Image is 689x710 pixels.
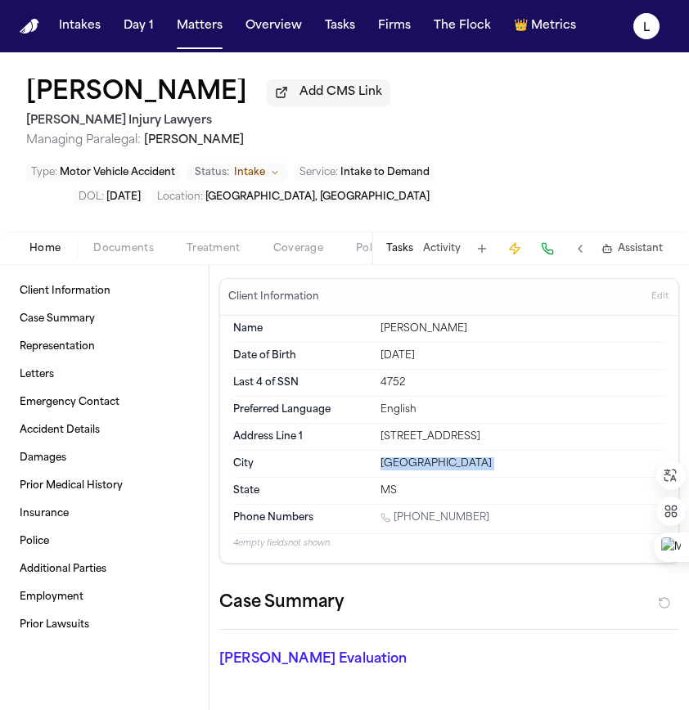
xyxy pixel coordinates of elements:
[233,403,371,416] dt: Preferred Language
[52,11,107,41] button: Intakes
[381,430,665,443] div: [STREET_ADDRESS]
[233,376,371,389] dt: Last 4 of SSN
[157,192,203,202] span: Location :
[26,111,390,131] h2: [PERSON_NAME] Injury Lawyers
[471,237,493,260] button: Add Task
[187,242,241,255] span: Treatment
[503,237,526,260] button: Create Immediate Task
[205,192,430,202] span: [GEOGRAPHIC_DATA], [GEOGRAPHIC_DATA]
[239,11,308,41] button: Overview
[299,168,338,177] span: Service :
[13,278,196,304] a: Client Information
[233,349,371,362] dt: Date of Birth
[381,484,665,497] div: MS
[60,168,175,177] span: Motor Vehicle Accident
[13,362,196,388] a: Letters
[381,322,665,335] div: [PERSON_NAME]
[13,556,196,582] a: Additional Parties
[26,134,141,146] span: Managing Paralegal:
[187,163,288,182] button: Change status from Intake
[26,79,247,108] h1: [PERSON_NAME]
[372,11,417,41] button: Firms
[13,306,196,332] a: Case Summary
[13,473,196,499] a: Prior Medical History
[74,189,146,205] button: Edit DOL: 2025-09-04
[299,84,382,101] span: Add CMS Link
[318,11,362,41] button: Tasks
[20,19,39,34] a: Home
[219,649,679,669] p: [PERSON_NAME] Evaluation
[13,445,196,471] a: Damages
[13,334,196,360] a: Representation
[601,242,663,255] button: Assistant
[13,612,196,638] a: Prior Lawsuits
[233,430,371,443] dt: Address Line 1
[93,242,154,255] span: Documents
[26,79,247,108] button: Edit matter name
[267,79,390,106] button: Add CMS Link
[13,417,196,443] a: Accident Details
[29,242,61,255] span: Home
[386,242,413,255] button: Tasks
[356,242,387,255] span: Police
[144,134,244,146] span: [PERSON_NAME]
[273,242,323,255] span: Coverage
[233,537,665,550] p: 4 empty fields not shown.
[195,166,229,179] span: Status:
[117,11,160,41] button: Day 1
[20,19,39,34] img: Finch Logo
[31,168,57,177] span: Type :
[536,237,559,260] button: Make a Call
[295,164,435,181] button: Edit Service: Intake to Demand
[234,166,265,179] span: Intake
[381,403,665,416] div: English
[152,189,435,205] button: Edit Location: Booneville, MS
[423,242,461,255] button: Activity
[381,376,665,389] div: 4752
[170,11,229,41] button: Matters
[106,192,141,202] span: [DATE]
[233,511,313,524] span: Phone Numbers
[13,501,196,527] a: Insurance
[225,290,322,303] h3: Client Information
[618,242,663,255] span: Assistant
[381,511,489,524] a: Call 1 (662) 540-4477
[233,457,371,470] dt: City
[13,584,196,610] a: Employment
[381,457,665,470] div: [GEOGRAPHIC_DATA]
[646,284,673,310] button: Edit
[427,11,498,41] button: The Flock
[381,349,665,362] div: [DATE]
[13,528,196,555] a: Police
[651,291,669,303] span: Edit
[79,192,104,202] span: DOL :
[233,322,371,335] dt: Name
[13,389,196,416] a: Emergency Contact
[233,484,371,497] dt: State
[340,168,430,177] span: Intake to Demand
[26,164,180,181] button: Edit Type: Motor Vehicle Accident
[507,11,583,41] button: crownMetrics
[219,590,344,616] h2: Case Summary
